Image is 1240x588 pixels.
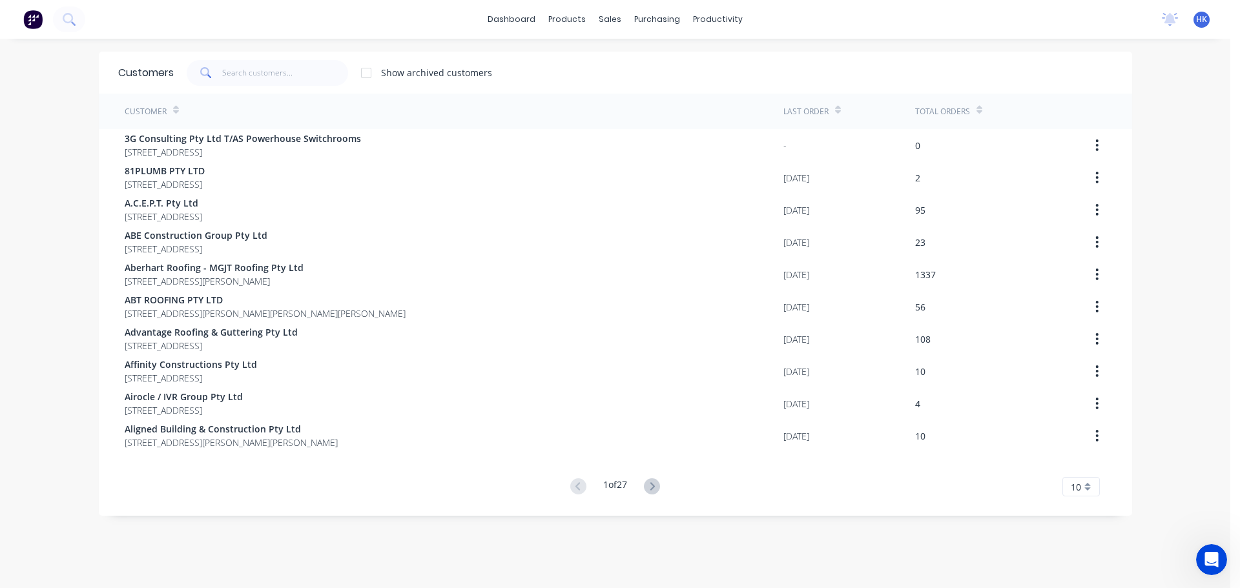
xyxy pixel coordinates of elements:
[125,371,257,385] span: [STREET_ADDRESS]
[915,429,925,443] div: 10
[125,132,361,145] span: 3G Consulting Pty Ltd T/AS Powerhouse Switchrooms
[783,332,809,346] div: [DATE]
[23,10,43,29] img: Factory
[125,358,257,371] span: Affinity Constructions Pty Ltd
[125,325,298,339] span: Advantage Roofing & Guttering Pty Ltd
[783,171,809,185] div: [DATE]
[125,339,298,352] span: [STREET_ADDRESS]
[915,365,925,378] div: 10
[118,65,174,81] div: Customers
[915,106,970,117] div: Total Orders
[222,60,348,86] input: Search customers...
[125,436,338,449] span: [STREET_ADDRESS][PERSON_NAME][PERSON_NAME]
[1071,480,1081,494] span: 10
[125,145,361,159] span: [STREET_ADDRESS]
[125,210,202,223] span: [STREET_ADDRESS]
[783,236,809,249] div: [DATE]
[783,300,809,314] div: [DATE]
[125,196,202,210] span: A.C.E.P.T. Pty Ltd
[915,236,925,249] div: 23
[783,203,809,217] div: [DATE]
[125,403,243,417] span: [STREET_ADDRESS]
[125,307,406,320] span: [STREET_ADDRESS][PERSON_NAME][PERSON_NAME][PERSON_NAME]
[603,478,627,496] div: 1 of 27
[687,10,749,29] div: productivity
[783,397,809,411] div: [DATE]
[125,242,267,256] span: [STREET_ADDRESS]
[125,293,406,307] span: ABT ROOFING PTY LTD
[125,106,167,117] div: Customer
[125,261,304,274] span: Aberhart Roofing - MGJT Roofing Pty Ltd
[1196,14,1207,25] span: HK
[915,332,931,346] div: 108
[125,177,205,191] span: [STREET_ADDRESS]
[915,203,925,217] div: 95
[628,10,687,29] div: purchasing
[125,274,304,288] span: [STREET_ADDRESS][PERSON_NAME]
[783,429,809,443] div: [DATE]
[783,139,787,152] div: -
[542,10,592,29] div: products
[125,390,243,403] span: Airocle / IVR Group Pty Ltd
[125,422,338,436] span: Aligned Building & Construction Pty Ltd
[125,228,267,242] span: ABE Construction Group Pty Ltd
[915,397,920,411] div: 4
[915,268,936,281] div: 1337
[125,164,205,177] span: 81PLUMB PTY LTD
[481,10,542,29] a: dashboard
[783,365,809,378] div: [DATE]
[915,171,920,185] div: 2
[915,300,925,314] div: 56
[915,139,920,152] div: 0
[381,66,492,79] div: Show archived customers
[1196,544,1227,575] iframe: Intercom live chat
[783,106,829,117] div: Last Order
[592,10,628,29] div: sales
[783,268,809,281] div: [DATE]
